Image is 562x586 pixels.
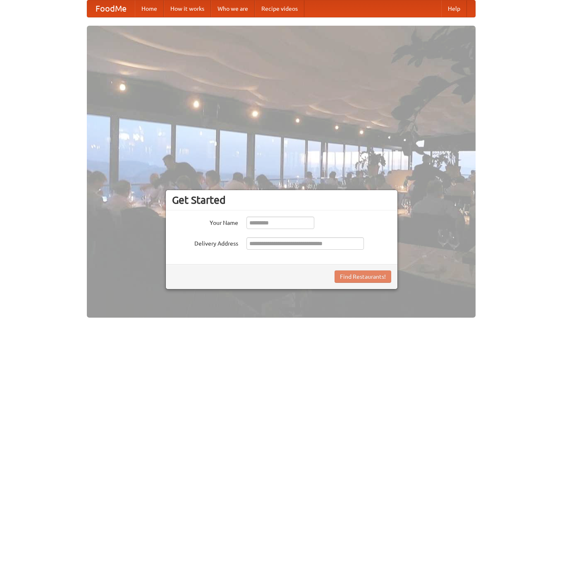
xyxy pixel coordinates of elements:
[335,270,391,283] button: Find Restaurants!
[135,0,164,17] a: Home
[172,217,238,227] label: Your Name
[211,0,255,17] a: Who we are
[441,0,467,17] a: Help
[172,237,238,248] label: Delivery Address
[87,0,135,17] a: FoodMe
[255,0,304,17] a: Recipe videos
[172,194,391,206] h3: Get Started
[164,0,211,17] a: How it works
